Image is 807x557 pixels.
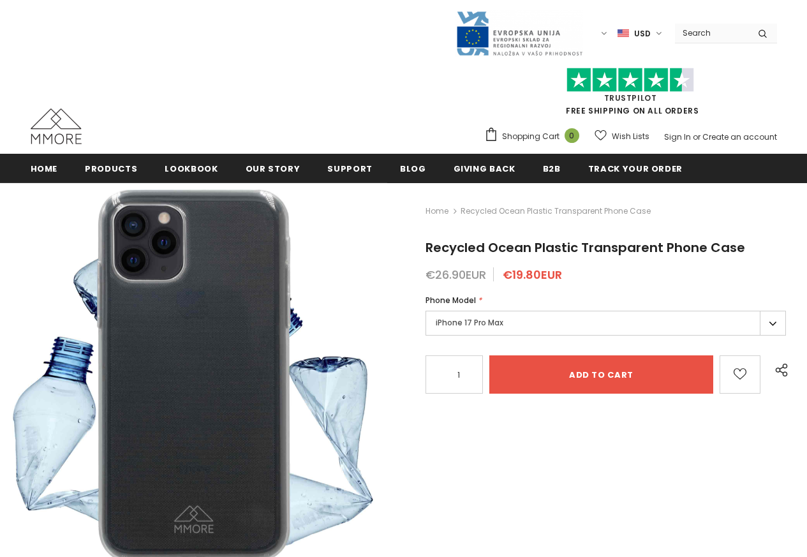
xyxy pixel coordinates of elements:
span: USD [634,27,651,40]
span: Products [85,163,137,175]
label: iPhone 17 Pro Max [426,311,786,336]
a: support [327,154,373,182]
span: FREE SHIPPING ON ALL ORDERS [484,73,777,116]
span: €19.80EUR [503,267,562,283]
span: Our Story [246,163,300,175]
a: Track your order [588,154,683,182]
img: MMORE Cases [31,108,82,144]
span: Recycled Ocean Plastic Transparent Phone Case [426,239,745,256]
a: Javni Razpis [455,27,583,38]
span: Lookbook [165,163,218,175]
span: Home [31,163,58,175]
span: 0 [565,128,579,143]
span: B2B [543,163,561,175]
span: Giving back [454,163,515,175]
a: Our Story [246,154,300,182]
span: €26.90EUR [426,267,486,283]
a: Trustpilot [604,93,657,103]
a: Wish Lists [595,125,649,147]
span: Wish Lists [612,130,649,143]
span: Phone Model [426,295,476,306]
input: Add to cart [489,355,713,394]
input: Search Site [675,24,748,42]
span: support [327,163,373,175]
img: Javni Razpis [455,10,583,57]
a: Blog [400,154,426,182]
a: Giving back [454,154,515,182]
a: Lookbook [165,154,218,182]
span: or [693,131,700,142]
span: Track your order [588,163,683,175]
a: Shopping Cart 0 [484,127,586,146]
a: Home [31,154,58,182]
a: Create an account [702,131,777,142]
a: Products [85,154,137,182]
a: Sign In [664,131,691,142]
span: Shopping Cart [502,130,559,143]
span: Recycled Ocean Plastic Transparent Phone Case [461,204,651,219]
a: B2B [543,154,561,182]
img: USD [618,28,629,39]
a: Home [426,204,448,219]
img: Trust Pilot Stars [566,68,694,93]
span: Blog [400,163,426,175]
